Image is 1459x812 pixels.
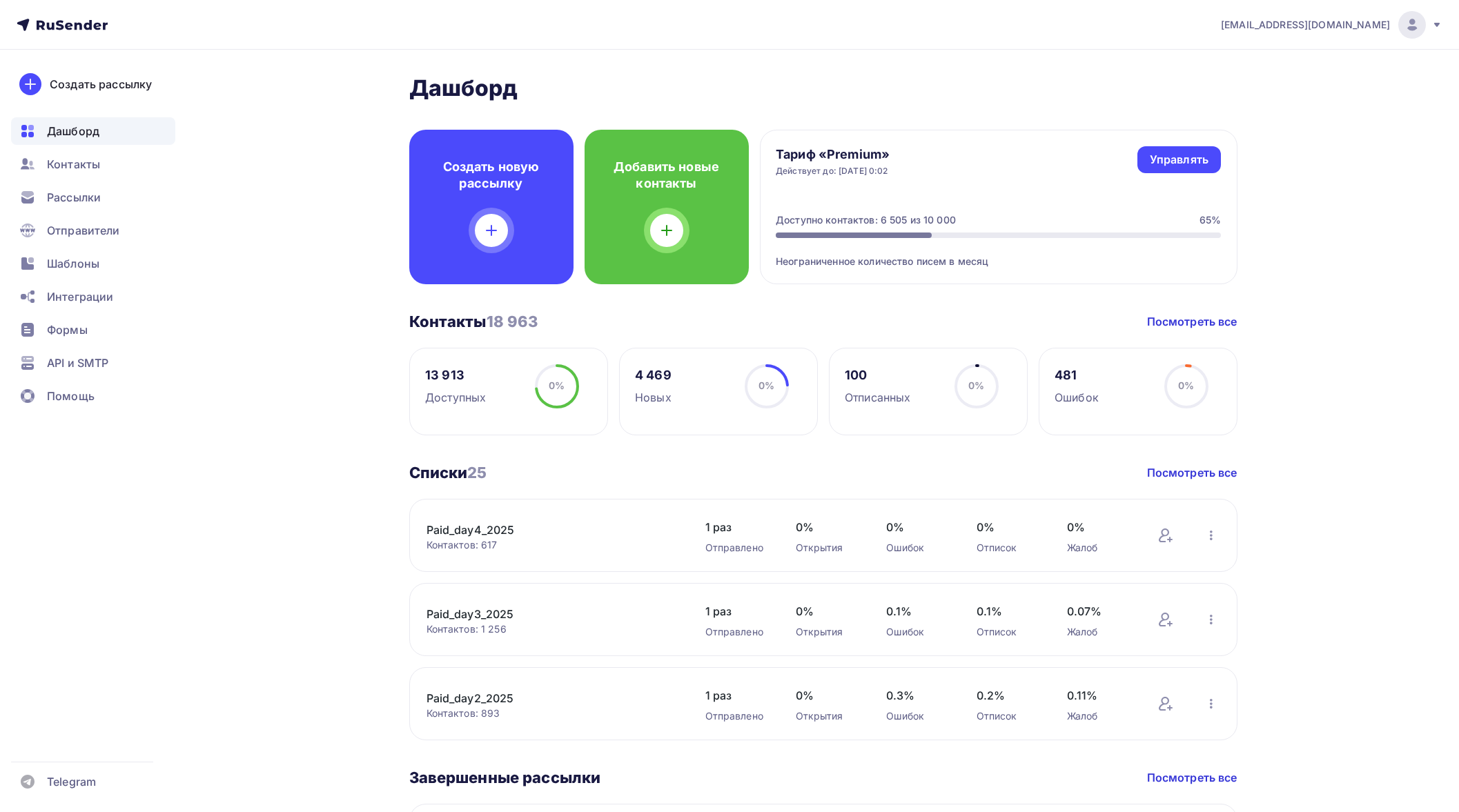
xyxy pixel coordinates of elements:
[886,519,949,535] span: 0%
[1221,11,1442,39] a: [EMAIL_ADDRESS][DOMAIN_NAME]
[11,150,175,178] a: Контакты
[47,255,99,272] span: Шаблоны
[968,379,984,391] span: 0%
[427,538,678,552] div: Контактов: 617
[1221,18,1390,32] span: [EMAIL_ADDRESS][DOMAIN_NAME]
[47,288,113,305] span: Интеграции
[886,625,949,639] div: Ошибок
[47,321,88,338] span: Формы
[977,709,1039,723] div: Отписок
[1067,603,1130,620] span: 0.07%
[977,625,1039,639] div: Отписок
[1067,519,1130,535] span: 0%
[977,603,1039,620] span: 0.1%
[47,123,99,139] span: Дашборд
[796,687,859,704] span: 0%
[1147,464,1237,481] a: Посмотреть все
[845,389,910,406] div: Отписанных
[427,690,661,706] a: Paid_day2_2025
[886,687,949,704] span: 0.3%
[635,389,672,406] div: Новых
[1067,687,1130,704] span: 0.11%
[705,541,768,555] div: Отправлено
[1199,213,1221,227] div: 65%
[977,541,1039,555] div: Отписок
[11,316,175,344] a: Формы
[427,706,678,720] div: Контактов: 893
[977,687,1039,704] span: 0.2%
[1147,313,1237,330] a: Посмотреть все
[1055,389,1099,406] div: Ошибок
[427,522,661,538] a: Paid_day4_2025
[47,222,120,239] span: Отправители
[886,603,949,620] span: 0.1%
[1055,367,1099,384] div: 481
[796,541,859,555] div: Открытия
[409,463,487,482] h3: Списки
[549,379,565,391] span: 0%
[409,312,538,331] h3: Контакты
[431,159,551,192] h4: Создать новую рассылку
[11,184,175,211] a: Рассылки
[47,773,96,790] span: Telegram
[1150,152,1208,168] div: Управлять
[607,159,727,192] h4: Добавить новые контакты
[11,217,175,244] a: Отправители
[1067,709,1130,723] div: Жалоб
[425,389,486,406] div: Доступных
[467,464,487,482] span: 25
[845,367,910,384] div: 100
[47,355,108,371] span: API и SMTP
[886,709,949,723] div: Ошибок
[886,541,949,555] div: Ошибок
[796,519,859,535] span: 0%
[47,156,100,172] span: Контакты
[427,622,678,636] div: Контактов: 1 256
[11,250,175,277] a: Шаблоны
[11,117,175,145] a: Дашборд
[1178,379,1194,391] span: 0%
[425,367,486,384] div: 13 913
[776,238,1221,268] div: Неограниченное количество писем в месяц
[776,146,890,163] h4: Тариф «Premium»
[705,687,768,704] span: 1 раз
[1067,541,1130,555] div: Жалоб
[427,606,661,622] a: Paid_day3_2025
[487,313,538,330] span: 18 963
[1067,625,1130,639] div: Жалоб
[776,213,956,227] div: Доступно контактов: 6 505 из 10 000
[758,379,774,391] span: 0%
[705,625,768,639] div: Отправлено
[50,76,152,92] div: Создать рассылку
[796,625,859,639] div: Открытия
[705,709,768,723] div: Отправлено
[705,603,768,620] span: 1 раз
[705,519,768,535] span: 1 раз
[796,709,859,723] div: Открытия
[1147,769,1237,786] a: Посмотреть все
[635,367,672,384] div: 4 469
[409,768,601,787] h3: Завершенные рассылки
[977,519,1039,535] span: 0%
[47,388,95,404] span: Помощь
[796,603,859,620] span: 0%
[47,189,101,206] span: Рассылки
[409,75,1237,102] h2: Дашборд
[776,166,890,177] div: Действует до: [DATE] 0:02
